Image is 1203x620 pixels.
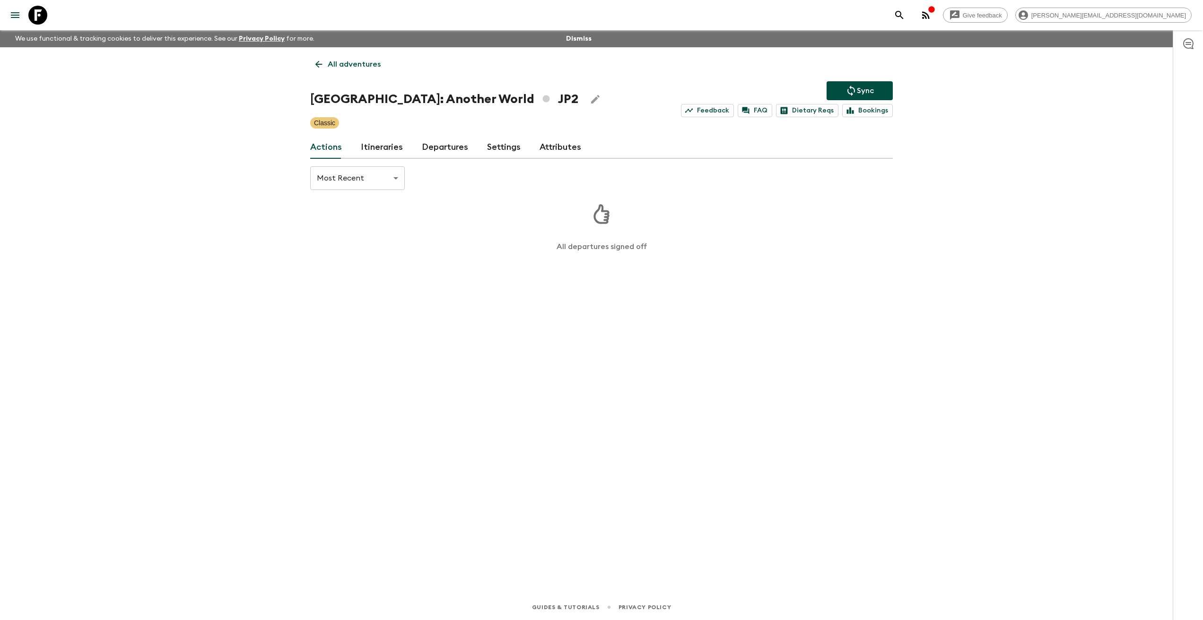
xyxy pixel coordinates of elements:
a: Feedback [681,104,734,117]
div: [PERSON_NAME][EMAIL_ADDRESS][DOMAIN_NAME] [1015,8,1192,23]
p: We use functional & tracking cookies to deliver this experience. See our for more. [11,30,318,47]
a: Bookings [842,104,893,117]
a: Privacy Policy [239,35,285,42]
p: Sync [857,85,874,96]
p: Classic [314,118,335,128]
a: Departures [422,136,468,159]
a: Settings [487,136,521,159]
a: FAQ [738,104,772,117]
a: Dietary Reqs [776,104,838,117]
a: Attributes [540,136,581,159]
a: Privacy Policy [619,602,671,612]
span: Give feedback [958,12,1007,19]
a: Guides & Tutorials [532,602,600,612]
button: Sync adventure departures to the booking engine [827,81,893,100]
h1: [GEOGRAPHIC_DATA]: Another World JP2 [310,90,578,109]
button: menu [6,6,25,25]
span: [PERSON_NAME][EMAIL_ADDRESS][DOMAIN_NAME] [1026,12,1191,19]
button: search adventures [890,6,909,25]
p: All adventures [328,59,381,70]
a: Give feedback [943,8,1008,23]
p: All departures signed off [557,242,647,251]
a: Actions [310,136,342,159]
a: Itineraries [361,136,403,159]
button: Dismiss [564,32,594,45]
button: Edit Adventure Title [586,90,605,109]
div: Most Recent [310,165,405,191]
a: All adventures [310,55,386,74]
